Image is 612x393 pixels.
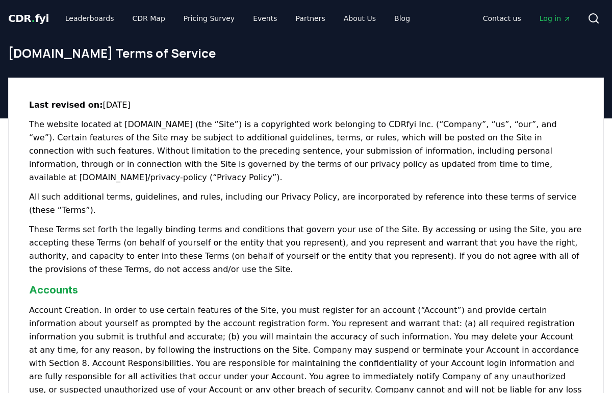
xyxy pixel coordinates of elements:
[124,9,173,28] a: CDR Map
[57,9,122,28] a: Leaderboards
[8,12,49,24] span: CDR fyi
[336,9,384,28] a: About Us
[8,11,49,26] a: CDR.fyi
[531,9,579,28] a: Log in
[29,190,583,217] p: All such additional terms, guidelines, and rules, including our Privacy Policy, are incorporated ...
[29,282,583,298] h3: Accounts
[29,223,583,276] p: These Terms set forth the legally binding terms and conditions that govern your use of the Site. ...
[29,100,103,110] strong: Last revised on:
[32,12,35,24] span: .
[8,45,604,61] h1: [DOMAIN_NAME] Terms of Service
[245,9,285,28] a: Events
[175,9,243,28] a: Pricing Survey
[540,13,571,23] span: Log in
[386,9,418,28] a: Blog
[288,9,334,28] a: Partners
[29,99,583,112] p: [DATE]
[475,9,529,28] a: Contact us
[29,118,583,184] p: The website located at [DOMAIN_NAME] (the “Site”) is a copyrighted work belonging to CDRfyi Inc. ...
[475,9,579,28] nav: Main
[57,9,418,28] nav: Main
